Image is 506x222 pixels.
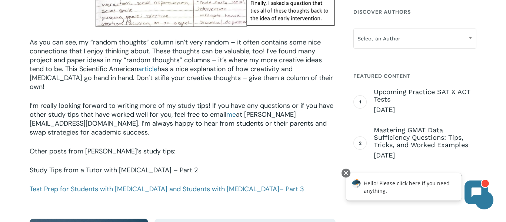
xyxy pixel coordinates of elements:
span: Select an Author [354,31,476,46]
span: has a nice explanation of how creativity and [MEDICAL_DATA] go hand in hand. Don’t stifle your cr... [30,64,333,91]
a: me [226,110,236,119]
span: As you can see, my “random thoughts” column isn’t very random – it often contains some nice conne... [30,38,322,73]
a: Test Prep for Students with [MEDICAL_DATA] and Students with [MEDICAL_DATA]– Part 3 [30,185,304,193]
p: Other posts from [PERSON_NAME]’s study tips: [30,147,336,166]
span: [DATE] [374,151,476,160]
h4: Discover Authors [353,5,476,19]
span: Upcoming Practice SAT & ACT Tests [374,88,476,103]
span: – Part 3 [279,185,304,193]
a: article [138,64,157,73]
iframe: Chatbot [338,167,496,212]
a: Study Tips from a Tutor with [MEDICAL_DATA] – Part 2 [30,166,198,175]
span: Mastering GMAT Data Sufficiency Questions: Tips, Tricks, and Worked Examples [374,126,476,149]
span: [DATE] [374,105,476,114]
a: Mastering GMAT Data Sufficiency Questions: Tips, Tricks, and Worked Examples [DATE] [374,126,476,160]
span: at [PERSON_NAME][EMAIL_ADDRESS][DOMAIN_NAME]. I’m always happy to hear from students or their par... [30,110,327,137]
span: I’m really looking forward to writing more of my study tips! If you have any questions or if you ... [30,101,333,119]
a: Upcoming Practice SAT & ACT Tests [DATE] [374,88,476,114]
span: Select an Author [353,29,476,49]
h4: Featured Content [353,69,476,83]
